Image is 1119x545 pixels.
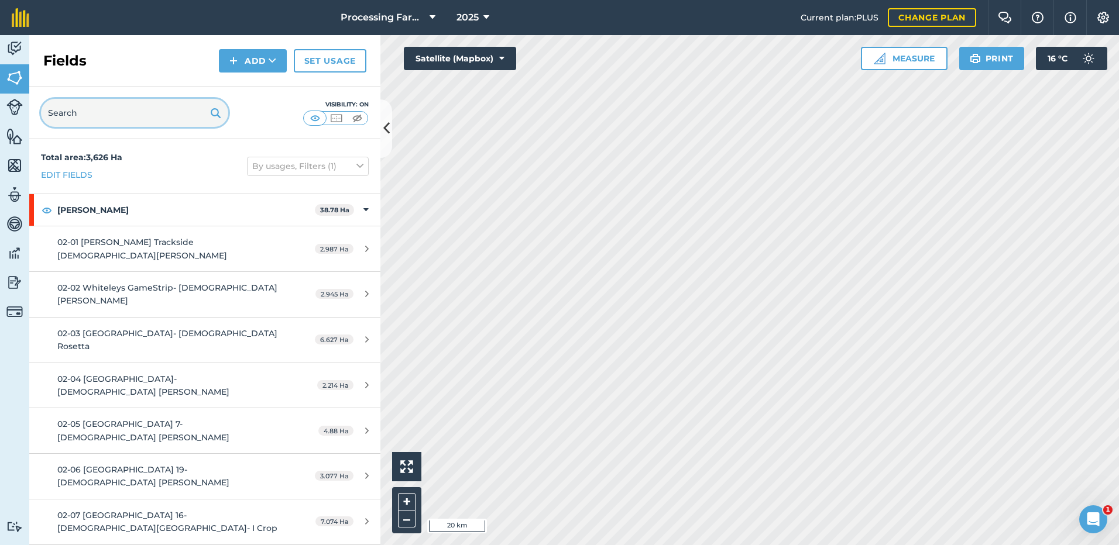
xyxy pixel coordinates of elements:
[6,127,23,145] img: svg+xml;base64,PHN2ZyB4bWxucz0iaHR0cDovL3d3dy53My5vcmcvMjAwMC9zdmciIHdpZHRoPSI1NiIgaGVpZ2h0PSI2MC...
[1096,12,1110,23] img: A cog icon
[6,521,23,532] img: svg+xml;base64,PD94bWwgdmVyc2lvbj0iMS4wIiBlbmNvZGluZz0idXRmLTgiPz4KPCEtLSBHZW5lcmF0b3I6IEFkb2JlIE...
[6,244,23,262] img: svg+xml;base64,PD94bWwgdmVyc2lvbj0iMS4wIiBlbmNvZGluZz0idXRmLTgiPz4KPCEtLSBHZW5lcmF0b3I6IEFkb2JlIE...
[29,272,380,317] a: 02-02 Whiteleys GameStrip- [DEMOGRAPHIC_DATA] [PERSON_NAME]2.945 Ha
[247,157,369,175] button: By usages, Filters (1)
[43,51,87,70] h2: Fields
[41,152,122,163] strong: Total area : 3,626 Ha
[29,454,380,499] a: 02-06 [GEOGRAPHIC_DATA] 19- [DEMOGRAPHIC_DATA] [PERSON_NAME]3.077 Ha
[404,47,516,70] button: Satellite (Mapbox)
[315,244,353,254] span: 2.987 Ha
[57,237,227,260] span: 02-01 [PERSON_NAME] Trackside [DEMOGRAPHIC_DATA][PERSON_NAME]
[398,510,416,527] button: –
[41,99,228,127] input: Search
[341,11,425,25] span: Processing Farms
[229,54,238,68] img: svg+xml;base64,PHN2ZyB4bWxucz0iaHR0cDovL3d3dy53My5vcmcvMjAwMC9zdmciIHdpZHRoPSIxNCIgaGVpZ2h0PSIyNC...
[350,112,365,124] img: svg+xml;base64,PHN2ZyB4bWxucz0iaHR0cDovL3d3dy53My5vcmcvMjAwMC9zdmciIHdpZHRoPSI1MCIgaGVpZ2h0PSI0MC...
[861,47,948,70] button: Measure
[318,426,353,436] span: 4.88 Ha
[1103,505,1113,515] span: 1
[57,374,229,397] span: 02-04 [GEOGRAPHIC_DATA]- [DEMOGRAPHIC_DATA] [PERSON_NAME]
[219,49,287,73] button: Add
[6,99,23,115] img: svg+xml;base64,PD94bWwgdmVyc2lvbj0iMS4wIiBlbmNvZGluZz0idXRmLTgiPz4KPCEtLSBHZW5lcmF0b3I6IEFkb2JlIE...
[57,419,229,442] span: 02-05 [GEOGRAPHIC_DATA] 7- [DEMOGRAPHIC_DATA] [PERSON_NAME]
[303,100,369,109] div: Visibility: On
[970,51,981,65] img: svg+xml;base64,PHN2ZyB4bWxucz0iaHR0cDovL3d3dy53My5vcmcvMjAwMC9zdmciIHdpZHRoPSIxOSIgaGVpZ2h0PSIyNC...
[315,289,353,299] span: 2.945 Ha
[29,194,380,226] div: [PERSON_NAME]38.78 Ha
[400,460,413,473] img: Four arrows, one pointing top left, one top right, one bottom right and the last bottom left
[57,464,229,488] span: 02-06 [GEOGRAPHIC_DATA] 19- [DEMOGRAPHIC_DATA] [PERSON_NAME]
[998,12,1012,23] img: Two speech bubbles overlapping with the left bubble in the forefront
[456,11,479,25] span: 2025
[6,157,23,174] img: svg+xml;base64,PHN2ZyB4bWxucz0iaHR0cDovL3d3dy53My5vcmcvMjAwMC9zdmciIHdpZHRoPSI1NiIgaGVpZ2h0PSI2MC...
[1065,11,1076,25] img: svg+xml;base64,PHN2ZyB4bWxucz0iaHR0cDovL3d3dy53My5vcmcvMjAwMC9zdmciIHdpZHRoPSIxNyIgaGVpZ2h0PSIxNy...
[315,516,353,526] span: 7.074 Ha
[308,112,322,124] img: svg+xml;base64,PHN2ZyB4bWxucz0iaHR0cDovL3d3dy53My5vcmcvMjAwMC9zdmciIHdpZHRoPSI1MCIgaGVpZ2h0PSI0MC...
[29,408,380,453] a: 02-05 [GEOGRAPHIC_DATA] 7- [DEMOGRAPHIC_DATA] [PERSON_NAME]4.88 Ha
[6,186,23,203] img: svg+xml;base64,PD94bWwgdmVyc2lvbj0iMS4wIiBlbmNvZGluZz0idXRmLTgiPz4KPCEtLSBHZW5lcmF0b3I6IEFkb2JlIE...
[29,226,380,271] a: 02-01 [PERSON_NAME] Trackside [DEMOGRAPHIC_DATA][PERSON_NAME]2.987 Ha
[57,194,315,226] strong: [PERSON_NAME]
[329,112,344,124] img: svg+xml;base64,PHN2ZyB4bWxucz0iaHR0cDovL3d3dy53My5vcmcvMjAwMC9zdmciIHdpZHRoPSI1MCIgaGVpZ2h0PSI0MC...
[1079,505,1107,533] iframe: Intercom live chat
[320,206,349,214] strong: 38.78 Ha
[315,471,353,481] span: 3.077 Ha
[6,274,23,291] img: svg+xml;base64,PD94bWwgdmVyc2lvbj0iMS4wIiBlbmNvZGluZz0idXRmLTgiPz4KPCEtLSBHZW5lcmF0b3I6IEFkb2JlIE...
[29,318,380,363] a: 02-03 [GEOGRAPHIC_DATA]- [DEMOGRAPHIC_DATA] Rosetta6.627 Ha
[888,8,976,27] a: Change plan
[12,8,29,27] img: fieldmargin Logo
[1077,47,1100,70] img: svg+xml;base64,PD94bWwgdmVyc2lvbj0iMS4wIiBlbmNvZGluZz0idXRmLTgiPz4KPCEtLSBHZW5lcmF0b3I6IEFkb2JlIE...
[57,328,277,351] span: 02-03 [GEOGRAPHIC_DATA]- [DEMOGRAPHIC_DATA] Rosetta
[6,303,23,320] img: svg+xml;base64,PD94bWwgdmVyc2lvbj0iMS4wIiBlbmNvZGluZz0idXRmLTgiPz4KPCEtLSBHZW5lcmF0b3I6IEFkb2JlIE...
[42,203,52,217] img: svg+xml;base64,PHN2ZyB4bWxucz0iaHR0cDovL3d3dy53My5vcmcvMjAwMC9zdmciIHdpZHRoPSIxOCIgaGVpZ2h0PSIyNC...
[29,363,380,408] a: 02-04 [GEOGRAPHIC_DATA]- [DEMOGRAPHIC_DATA] [PERSON_NAME]2.214 Ha
[29,499,380,544] a: 02-07 [GEOGRAPHIC_DATA] 16- [DEMOGRAPHIC_DATA][GEOGRAPHIC_DATA]- I Crop7.074 Ha
[1048,47,1067,70] span: 16 ° C
[801,11,878,24] span: Current plan : PLUS
[294,49,366,73] a: Set usage
[6,215,23,233] img: svg+xml;base64,PD94bWwgdmVyc2lvbj0iMS4wIiBlbmNvZGluZz0idXRmLTgiPz4KPCEtLSBHZW5lcmF0b3I6IEFkb2JlIE...
[317,380,353,390] span: 2.214 Ha
[874,53,885,64] img: Ruler icon
[57,510,277,533] span: 02-07 [GEOGRAPHIC_DATA] 16- [DEMOGRAPHIC_DATA][GEOGRAPHIC_DATA]- I Crop
[6,69,23,87] img: svg+xml;base64,PHN2ZyB4bWxucz0iaHR0cDovL3d3dy53My5vcmcvMjAwMC9zdmciIHdpZHRoPSI1NiIgaGVpZ2h0PSI2MC...
[315,334,353,344] span: 6.627 Ha
[41,168,92,181] a: Edit fields
[959,47,1025,70] button: Print
[210,106,221,120] img: svg+xml;base64,PHN2ZyB4bWxucz0iaHR0cDovL3d3dy53My5vcmcvMjAwMC9zdmciIHdpZHRoPSIxOSIgaGVpZ2h0PSIyNC...
[6,40,23,57] img: svg+xml;base64,PD94bWwgdmVyc2lvbj0iMS4wIiBlbmNvZGluZz0idXRmLTgiPz4KPCEtLSBHZW5lcmF0b3I6IEFkb2JlIE...
[1036,47,1107,70] button: 16 °C
[398,493,416,510] button: +
[57,282,277,306] span: 02-02 Whiteleys GameStrip- [DEMOGRAPHIC_DATA] [PERSON_NAME]
[1031,12,1045,23] img: A question mark icon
